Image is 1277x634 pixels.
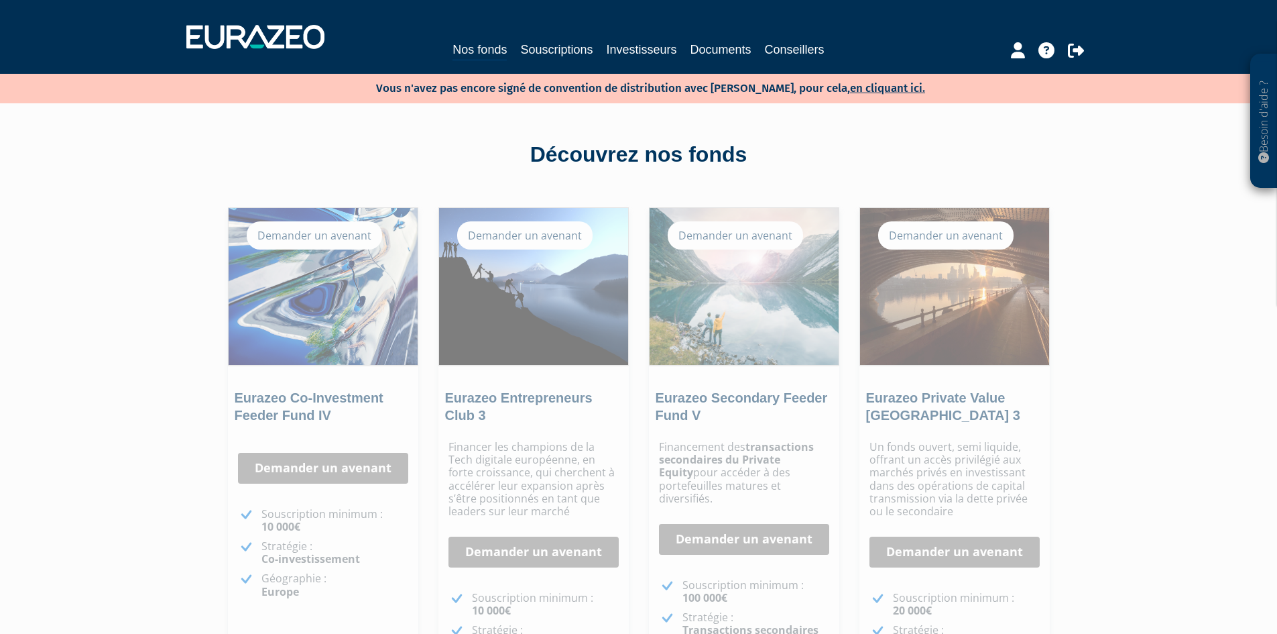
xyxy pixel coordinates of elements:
img: 1732889491-logotype_eurazeo_blanc_rvb.png [186,25,324,49]
p: Un fonds ouvert, semi liquide, offrant un accès privilégié aux marchés privés en investissant dan... [869,441,1040,518]
img: Eurazeo Private Value Europe 3 [860,208,1049,365]
img: Eurazeo Co-Investment Feeder Fund IV [229,208,418,365]
p: Géographie : [261,572,408,598]
p: Financement des pour accéder à des portefeuilles matures et diversifiés. [659,441,829,505]
div: Demander un avenant [668,221,803,250]
p: Besoin d'aide ? [1256,61,1272,182]
a: Documents [690,40,751,59]
img: Eurazeo Secondary Feeder Fund V [650,208,839,365]
p: Souscription minimum : [261,508,408,533]
a: Conseillers [765,40,825,59]
div: Demander un avenant [457,221,593,250]
a: Demander un avenant [659,524,829,555]
a: Eurazeo Private Value [GEOGRAPHIC_DATA] 3 [866,390,1020,423]
strong: 10 000€ [472,603,511,618]
strong: 100 000€ [682,590,727,605]
div: Découvrez nos fonds [257,140,1021,170]
a: Souscriptions [520,40,593,59]
div: Demander un avenant [878,221,1014,250]
strong: Co-investissement [261,551,360,566]
a: Eurazeo Co-Investment Feeder Fund IV [235,390,383,423]
p: Vous n'avez pas encore signé de convention de distribution avec [PERSON_NAME], pour cela, [337,77,925,97]
strong: Europe [261,584,299,599]
a: Demander un avenant [448,537,619,568]
img: Eurazeo Entrepreneurs Club 3 [439,208,628,365]
div: Demander un avenant [247,221,382,250]
a: en cliquant ici. [850,81,925,95]
a: Nos fonds [452,40,507,61]
p: Financer les champions de la Tech digitale européenne, en forte croissance, qui cherchent à accél... [448,441,619,518]
p: Souscription minimum : [472,592,619,617]
p: Stratégie : [261,540,408,566]
strong: transactions secondaires du Private Equity [659,439,814,480]
a: Eurazeo Entrepreneurs Club 3 [445,390,593,423]
p: Souscription minimum : [682,579,829,604]
a: Investisseurs [606,40,676,59]
a: Demander un avenant [238,453,408,484]
strong: 20 000€ [893,603,932,618]
p: Souscription minimum : [893,592,1040,617]
a: Eurazeo Secondary Feeder Fund V [656,390,828,423]
strong: 10 000€ [261,519,300,534]
a: Demander un avenant [869,537,1040,568]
